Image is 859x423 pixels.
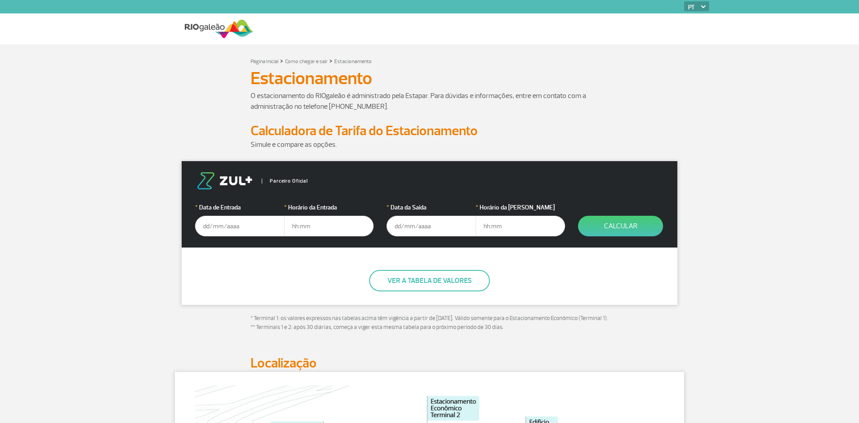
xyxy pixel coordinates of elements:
[476,216,565,236] input: hh:mm
[195,203,285,212] label: Data de Entrada
[387,216,476,236] input: dd/mm/aaaa
[251,58,278,65] a: Página Inicial
[251,139,608,150] p: Simule e compare as opções.
[251,123,608,139] h2: Calculadora de Tarifa do Estacionamento
[334,58,372,65] a: Estacionamento
[280,56,283,66] a: >
[195,216,285,236] input: dd/mm/aaaa
[251,314,608,332] p: * Terminal 1: os valores expressos nas tabelas acima têm vigência a partir de [DATE]. Válido some...
[329,56,332,66] a: >
[284,203,374,212] label: Horário da Entrada
[262,179,308,184] span: Parceiro Oficial
[251,90,608,112] p: O estacionamento do RIOgaleão é administrado pela Estapar. Para dúvidas e informações, entre em c...
[195,172,254,189] img: logo-zul.png
[476,203,565,212] label: Horário da [PERSON_NAME]
[387,203,476,212] label: Data da Saída
[578,216,663,236] button: Calcular
[284,216,374,236] input: hh:mm
[285,58,327,65] a: Como chegar e sair
[369,270,490,291] button: Ver a tabela de valores
[251,71,608,86] h1: Estacionamento
[251,355,608,372] h2: Localização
